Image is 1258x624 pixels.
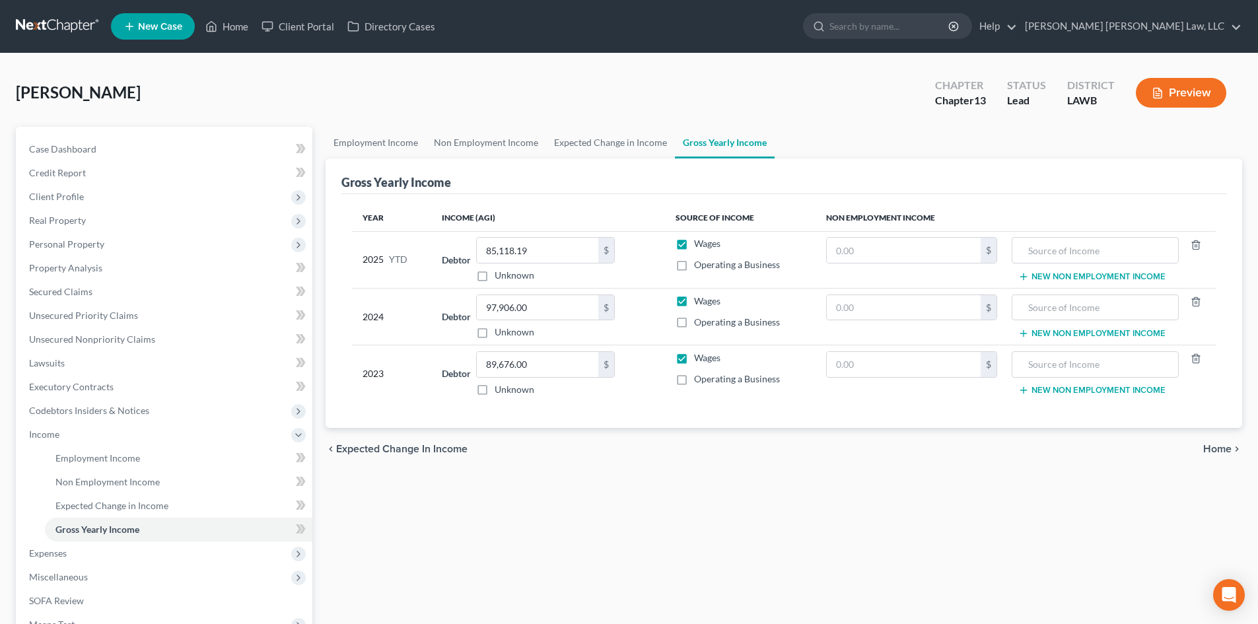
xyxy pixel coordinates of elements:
input: 0.00 [827,238,981,263]
span: Non Employment Income [55,476,160,487]
a: Lawsuits [18,351,312,375]
span: Credit Report [29,167,86,178]
a: Non Employment Income [426,127,546,158]
span: Operating a Business [694,316,780,328]
span: Client Profile [29,191,84,202]
button: New Non Employment Income [1018,385,1166,396]
span: Operating a Business [694,259,780,270]
span: Unsecured Priority Claims [29,310,138,321]
i: chevron_left [326,444,336,454]
th: Non Employment Income [816,205,1216,231]
input: 0.00 [477,238,598,263]
i: chevron_right [1232,444,1242,454]
a: Employment Income [326,127,426,158]
span: Property Analysis [29,262,102,273]
a: Employment Income [45,446,312,470]
label: Unknown [495,269,534,282]
button: Home chevron_right [1203,444,1242,454]
div: District [1067,78,1115,93]
input: Source of Income [1019,352,1171,377]
span: Wages [694,238,720,249]
a: Gross Yearly Income [45,518,312,541]
div: Lead [1007,93,1046,108]
label: Unknown [495,383,534,396]
span: Secured Claims [29,286,92,297]
a: Unsecured Nonpriority Claims [18,328,312,351]
input: 0.00 [827,352,981,377]
div: LAWB [1067,93,1115,108]
a: Property Analysis [18,256,312,280]
button: New Non Employment Income [1018,328,1166,339]
a: Expected Change in Income [546,127,675,158]
span: SOFA Review [29,595,84,606]
input: Source of Income [1019,238,1171,263]
span: Expected Change in Income [55,500,168,511]
span: Unsecured Nonpriority Claims [29,333,155,345]
label: Unknown [495,326,534,339]
div: Open Intercom Messenger [1213,579,1245,611]
input: 0.00 [827,295,981,320]
div: 2025 [363,237,421,282]
a: SOFA Review [18,589,312,613]
button: New Non Employment Income [1018,271,1166,282]
th: Year [352,205,431,231]
div: $ [981,352,996,377]
a: Case Dashboard [18,137,312,161]
div: $ [981,238,996,263]
span: Employment Income [55,452,140,464]
span: YTD [389,253,407,266]
span: Expenses [29,547,67,559]
div: 2024 [363,295,421,339]
span: New Case [138,22,182,32]
span: [PERSON_NAME] [16,83,141,102]
span: Expected Change in Income [336,444,468,454]
span: Personal Property [29,238,104,250]
a: Expected Change in Income [45,494,312,518]
div: $ [598,238,614,263]
input: Source of Income [1019,295,1171,320]
a: Executory Contracts [18,375,312,399]
input: 0.00 [477,352,598,377]
div: 2023 [363,351,421,396]
a: Directory Cases [341,15,442,38]
span: 13 [974,94,986,106]
input: Search by name... [829,14,950,38]
label: Debtor [442,310,471,324]
div: Chapter [935,93,986,108]
input: 0.00 [477,295,598,320]
a: Help [973,15,1017,38]
button: Preview [1136,78,1226,108]
a: Secured Claims [18,280,312,304]
span: Case Dashboard [29,143,96,155]
th: Income (AGI) [431,205,664,231]
div: $ [598,295,614,320]
a: Home [199,15,255,38]
div: $ [598,352,614,377]
span: Income [29,429,59,440]
div: $ [981,295,996,320]
div: Gross Yearly Income [341,174,451,190]
th: Source of Income [665,205,816,231]
span: Real Property [29,215,86,226]
span: Lawsuits [29,357,65,368]
span: Home [1203,444,1232,454]
label: Debtor [442,253,471,267]
div: Chapter [935,78,986,93]
a: Non Employment Income [45,470,312,494]
span: Miscellaneous [29,571,88,582]
span: Executory Contracts [29,381,114,392]
span: Wages [694,295,720,306]
span: Operating a Business [694,373,780,384]
a: Unsecured Priority Claims [18,304,312,328]
a: [PERSON_NAME] [PERSON_NAME] Law, LLC [1018,15,1241,38]
a: Gross Yearly Income [675,127,775,158]
a: Client Portal [255,15,341,38]
span: Gross Yearly Income [55,524,139,535]
button: chevron_left Expected Change in Income [326,444,468,454]
span: Wages [694,352,720,363]
div: Status [1007,78,1046,93]
a: Credit Report [18,161,312,185]
label: Debtor [442,366,471,380]
span: Codebtors Insiders & Notices [29,405,149,416]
